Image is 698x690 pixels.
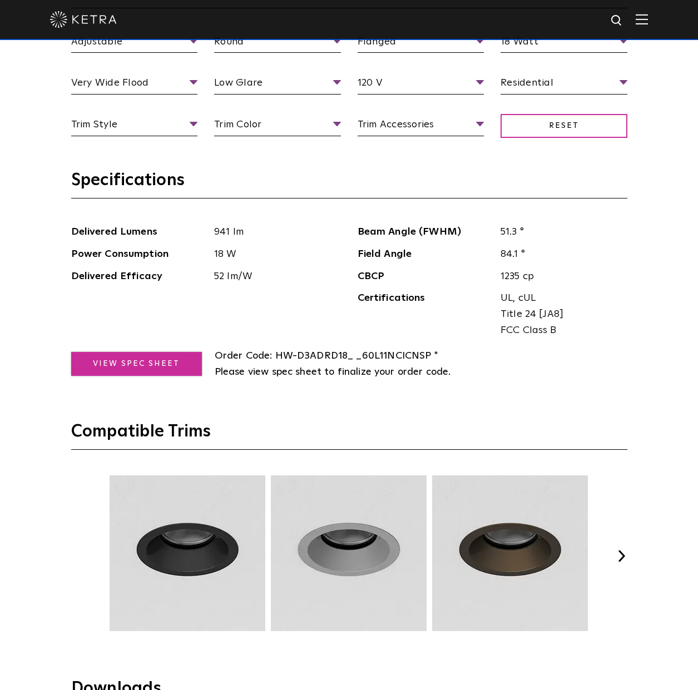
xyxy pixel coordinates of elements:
[214,75,341,95] span: Low Glare
[501,306,619,322] span: Title 24 [JA8]
[492,269,627,285] span: 1235 cp
[71,75,198,95] span: Very Wide Flood
[215,351,273,361] span: Order Code:
[206,269,341,285] span: 52 lm/W
[71,246,206,262] span: Power Consumption
[50,11,117,28] img: ketra-logo-2019-white
[501,34,627,53] span: 18 Watt
[206,246,341,262] span: 18 W
[214,117,341,136] span: Trim Color
[269,475,428,631] img: TRM003.webp
[501,322,619,339] span: FCC Class B
[358,290,493,338] span: Certifications
[358,34,484,53] span: Flanged
[616,550,627,562] button: Next
[71,117,198,136] span: Trim Style
[71,34,198,53] span: Adjustable
[108,475,267,631] img: TRM002.webp
[501,75,627,95] span: Residential
[71,352,202,376] a: View Spec Sheet
[358,246,493,262] span: Field Angle
[71,224,206,240] span: Delivered Lumens
[358,117,484,136] span: Trim Accessories
[358,75,484,95] span: 120 V
[71,421,627,450] h3: Compatible Trims
[492,224,627,240] span: 51.3 °
[430,475,590,631] img: TRM004.webp
[610,14,624,28] img: search icon
[71,170,627,198] h3: Specifications
[636,14,648,24] img: Hamburger%20Nav.svg
[358,224,493,240] span: Beam Angle (FWHM)
[501,114,627,138] span: Reset
[214,34,341,53] span: Round
[215,351,451,377] span: HW-D3ADRD18_ _60L11NCICNSP * Please view spec sheet to finalize your order code.
[492,246,627,262] span: 84.1 °
[501,290,619,306] span: UL, cUL
[71,269,206,285] span: Delivered Efficacy
[358,269,493,285] span: CBCP
[206,224,341,240] span: 941 lm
